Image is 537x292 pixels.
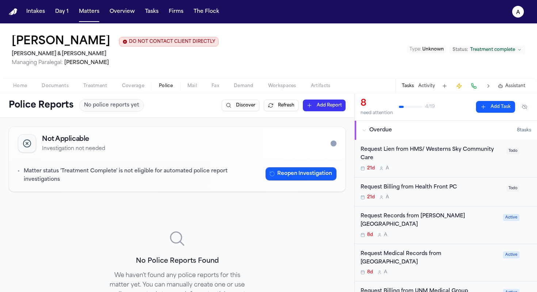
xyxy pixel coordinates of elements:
button: Firms [166,5,186,18]
span: 8d [367,232,373,238]
span: Fax [212,83,219,89]
button: Day 1 [52,5,72,18]
span: Assistant [505,83,525,89]
span: Todo [506,185,519,192]
span: A [384,269,387,275]
span: Workspaces [268,83,296,89]
span: Unknown [422,47,444,52]
button: Overview [107,5,138,18]
span: Treatment complete [470,47,515,53]
span: Demand [234,83,254,89]
span: 21d [367,165,375,171]
span: Treatment [83,83,107,89]
button: Edit matter name [12,35,110,48]
div: Open task: Request Billing from Health Front PC [355,177,537,207]
span: Status: [453,47,468,53]
span: Type : [410,47,421,52]
div: need attention [361,110,393,116]
button: Discover [222,100,259,111]
div: Open task: Request Lien from HMS/ Westerns Sky Community Care [355,140,537,177]
span: 4 / 19 [425,104,435,110]
span: A [384,232,387,238]
h3: No Police Reports Found [104,256,250,266]
p: Matter status 'Treatment Complete' is not eligible for automated police report investigations [24,167,260,184]
div: 8 [361,98,393,109]
span: Overdue [369,127,392,134]
h1: Police Reports [9,100,73,111]
span: Home [13,83,27,89]
span: Active [503,214,519,221]
button: Add Task [476,101,515,113]
button: Edit Type: Unknown [407,46,446,53]
button: Change status from Treatment complete [449,45,525,54]
button: Add Task [439,81,450,91]
button: Assistant [498,83,525,89]
span: Mail [187,83,197,89]
div: Request Medical Records from [GEOGRAPHIC_DATA] [361,250,499,267]
button: Intakes [23,5,48,18]
span: 8d [367,269,373,275]
button: Create Immediate Task [454,81,464,91]
span: No police reports yet [84,102,139,109]
a: Home [9,8,18,15]
span: Documents [42,83,69,89]
button: Hide completed tasks (⌘⇧H) [518,101,531,113]
div: Request Records from [PERSON_NAME][GEOGRAPHIC_DATA] [361,212,499,229]
span: 8 task s [517,127,531,133]
h1: [PERSON_NAME] [12,35,110,48]
button: Reopen Investigation [266,167,336,180]
span: A [386,165,389,171]
button: Matters [76,5,102,18]
span: Police [159,83,173,89]
span: Artifacts [311,83,331,89]
p: Investigation not needed [42,145,105,153]
div: Request Billing from Health Front PC [361,183,502,192]
button: Overdue8tasks [355,121,537,140]
div: Request Lien from HMS/ Westerns Sky Community Care [361,146,502,162]
span: Todo [506,147,519,154]
span: Coverage [122,83,144,89]
span: Active [503,251,519,258]
button: Activity [418,83,435,89]
div: Open task: Request Records from Lovelace Medical Center [355,206,537,244]
button: Edit client contact restriction [119,37,218,46]
h2: Not Applicable [42,134,105,145]
button: Add Report [303,100,346,111]
div: Open task: Request Medical Records from La Familia Medical Center [355,244,537,282]
img: Finch Logo [9,8,18,15]
span: [PERSON_NAME] [64,60,109,65]
button: Tasks [142,5,161,18]
button: Make a Call [469,81,479,91]
button: Refresh [264,100,298,111]
span: DO NOT CONTACT CLIENT DIRECTLY [129,39,215,45]
button: Tasks [402,83,414,89]
h2: [PERSON_NAME] & [PERSON_NAME] [12,50,218,59]
span: 21d [367,194,375,200]
span: Managing Paralegal: [12,60,63,65]
button: The Flock [191,5,222,18]
span: A [386,194,389,200]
